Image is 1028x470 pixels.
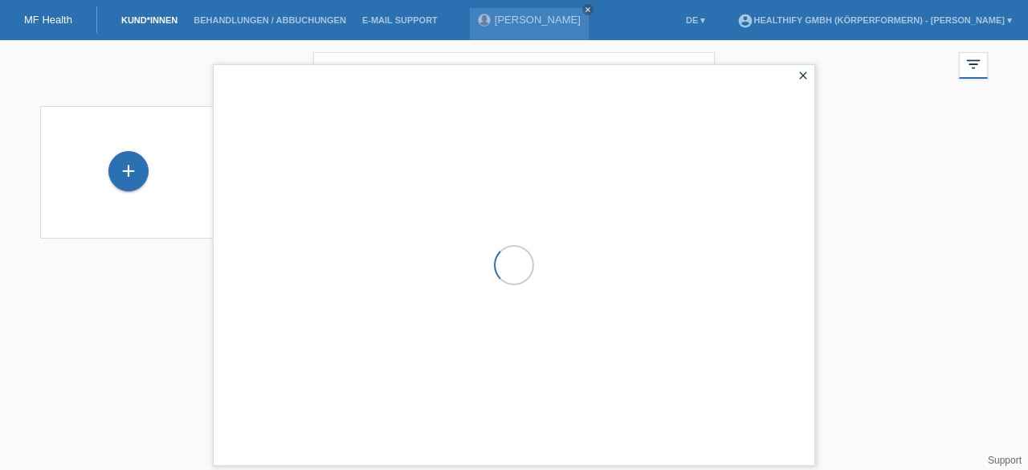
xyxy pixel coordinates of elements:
[354,15,446,25] a: E-Mail Support
[109,157,148,185] div: Kund*in hinzufügen
[24,14,72,26] a: MF Health
[678,15,713,25] a: DE ▾
[113,15,186,25] a: Kund*innen
[729,15,1020,25] a: account_circleHealthify GmbH (Körperformern) - [PERSON_NAME] ▾
[687,61,707,80] i: close
[186,15,354,25] a: Behandlungen / Abbuchungen
[582,4,594,15] a: close
[988,455,1022,466] a: Support
[737,13,753,29] i: account_circle
[495,14,581,26] a: [PERSON_NAME]
[313,52,715,90] input: Suche...
[584,6,592,14] i: close
[797,69,810,82] i: close
[965,55,982,73] i: filter_list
